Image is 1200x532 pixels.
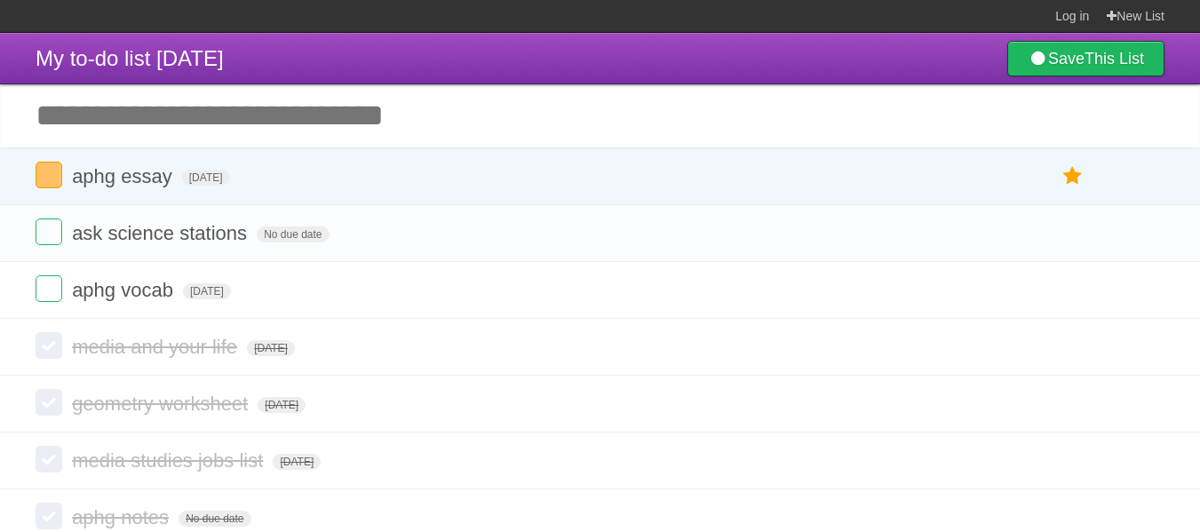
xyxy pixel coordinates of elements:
b: This List [1085,50,1144,67]
span: aphg notes [72,506,173,528]
span: My to-do list [DATE] [36,46,224,70]
span: [DATE] [273,454,321,470]
label: Done [36,389,62,416]
a: SaveThis List [1007,41,1164,76]
label: Star task [1056,162,1090,191]
span: geometry worksheet [72,393,252,415]
label: Done [36,218,62,245]
label: Done [36,275,62,302]
span: No due date [179,511,250,527]
span: media and your life [72,336,242,358]
span: ask science stations [72,222,251,244]
span: [DATE] [258,397,306,413]
span: media studies jobs list [72,449,267,472]
label: Done [36,162,62,188]
label: Done [36,503,62,529]
span: [DATE] [247,340,295,356]
span: [DATE] [183,283,231,299]
span: No due date [257,226,329,242]
span: [DATE] [182,170,230,186]
label: Done [36,332,62,359]
span: aphg essay [72,165,177,187]
span: aphg vocab [72,279,178,301]
label: Done [36,446,62,472]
